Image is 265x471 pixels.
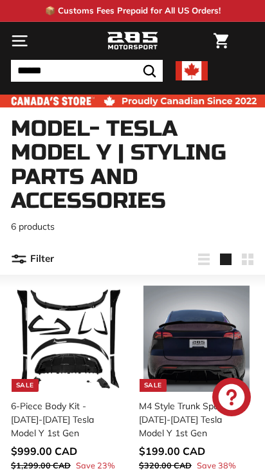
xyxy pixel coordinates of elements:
[139,460,192,470] span: $320.00 CAD
[107,30,158,52] img: Logo_285_Motorsport_areodynamics_components
[45,5,221,17] p: 📦 Customs Fees Prepaid for All US Orders!
[11,460,71,470] span: $1,299.00 CAD
[11,117,254,214] h1: Model- Tesla Model Y | Styling Parts and Accessories
[208,378,255,420] inbox-online-store-chat: Shopify online store chat
[139,400,246,440] div: M4 Style Trunk Spoiler - [DATE]-[DATE] Tesla Model Y 1st Gen
[11,244,54,275] button: Filter
[207,23,235,59] a: Cart
[11,445,77,457] span: $999.00 CAD
[11,400,118,440] div: 6-Piece Body Kit - [DATE]-[DATE] Tesla Model Y 1st Gen
[11,60,163,82] input: Search
[139,445,205,457] span: $199.00 CAD
[140,379,167,392] div: Sale
[11,220,254,234] p: 6 products
[12,379,39,392] div: Sale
